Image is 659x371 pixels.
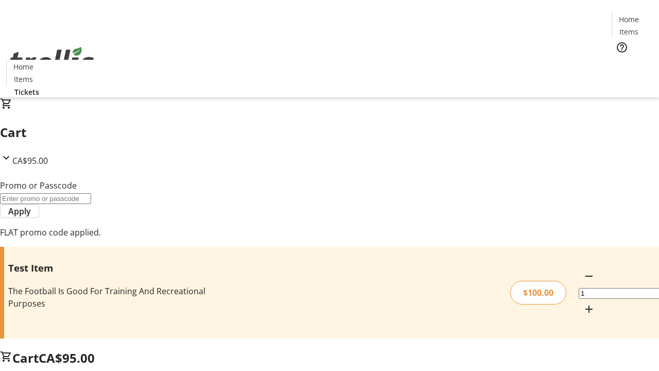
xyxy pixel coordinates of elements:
[612,60,653,71] a: Tickets
[8,205,31,217] span: Apply
[612,14,645,25] a: Home
[7,74,40,85] a: Items
[579,299,599,319] button: Increment by one
[12,155,48,166] span: CA$95.00
[8,261,233,275] h3: Test Item
[620,60,645,71] span: Tickets
[7,61,40,72] a: Home
[13,61,33,72] span: Home
[510,281,566,305] div: $100.00
[14,74,33,85] span: Items
[8,285,233,310] div: The Football Is Good For Training And Recreational Purposes
[579,266,599,286] button: Decrement by one
[39,349,95,366] span: CA$95.00
[619,14,639,25] span: Home
[6,87,47,97] a: Tickets
[612,26,645,37] a: Items
[14,87,39,97] span: Tickets
[6,36,98,87] img: Orient E2E Organization PY8owYgghp's Logo
[612,37,632,58] button: Help
[619,26,638,37] span: Items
